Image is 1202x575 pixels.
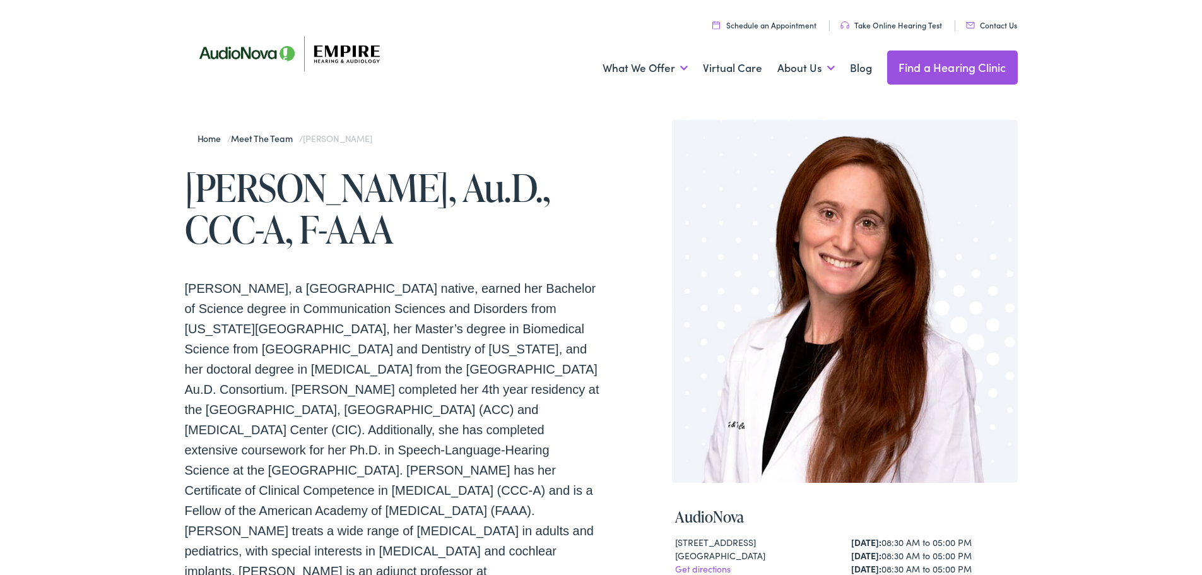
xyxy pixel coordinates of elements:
span: / / [197,132,372,145]
div: [GEOGRAPHIC_DATA] [675,549,838,562]
strong: [DATE]: [851,549,881,562]
a: Virtual Care [703,45,762,92]
img: utility icon [840,21,849,29]
strong: [DATE]: [851,536,881,548]
img: utility icon [712,21,720,29]
a: Find a Hearing Clinic [887,50,1018,85]
img: utility icon [966,22,975,28]
a: Blog [850,45,872,92]
span: [PERSON_NAME] [303,132,372,145]
img: Erica Richman is an audiologist at Empire Hearing & Audiology in Woodbury, NY. [672,120,1018,483]
a: What We Offer [603,45,688,92]
a: Take Online Hearing Test [840,20,942,30]
h4: AudioNova [675,508,1015,526]
a: Get directions [675,562,731,575]
h1: [PERSON_NAME], Au.D., CCC-A, F-AAA [185,167,601,250]
div: [STREET_ADDRESS] [675,536,838,549]
a: Contact Us [966,20,1017,30]
a: Schedule an Appointment [712,20,816,30]
a: Home [197,132,227,145]
strong: [DATE]: [851,562,881,575]
a: About Us [777,45,835,92]
a: Meet the Team [231,132,298,145]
